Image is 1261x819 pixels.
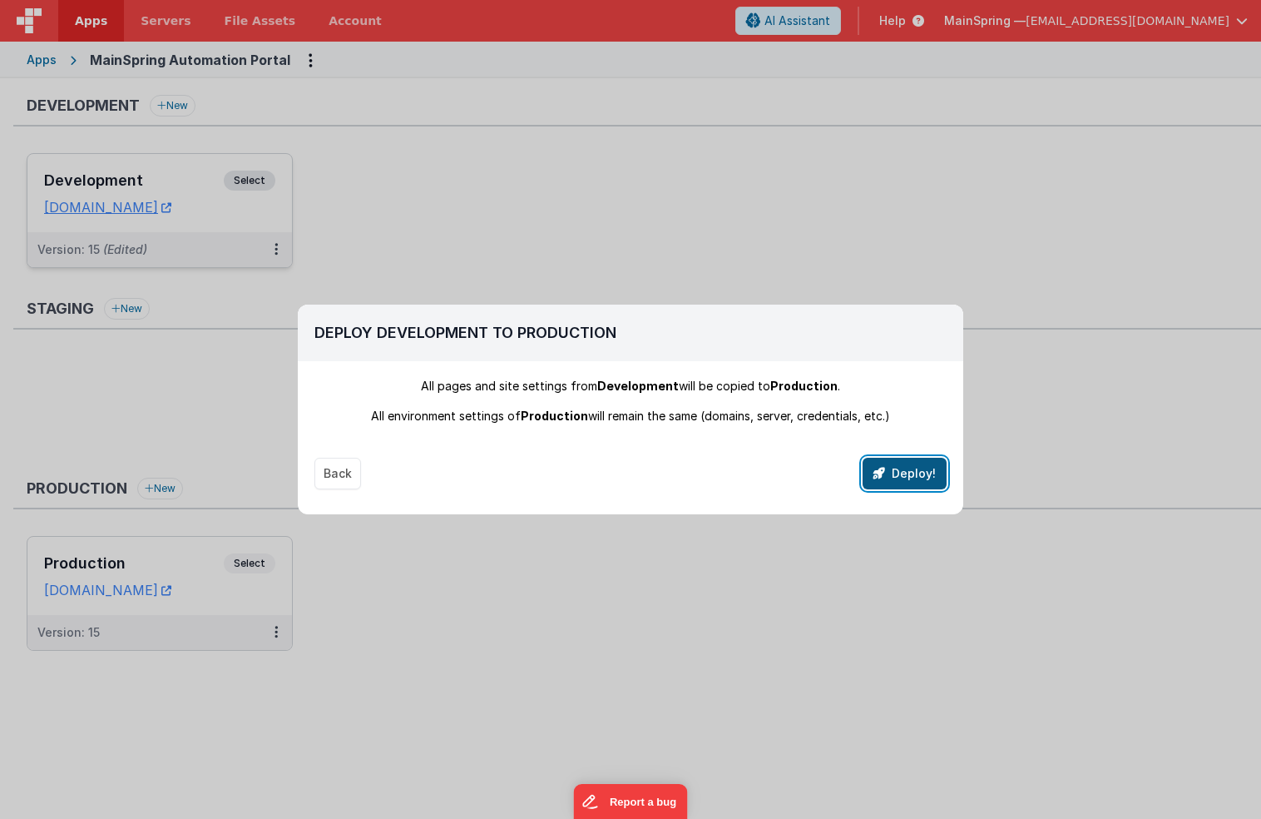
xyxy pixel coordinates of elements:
span: Production [770,379,838,393]
span: Production [521,409,588,423]
h2: Deploy Development To Production [314,321,947,345]
div: All environment settings of will remain the same (domains, server, credentials, etc.) [314,408,947,424]
div: All pages and site settings from will be copied to . [314,378,947,395]
iframe: Marker.io feedback button [574,784,688,819]
button: Back [314,458,361,489]
span: Development [597,379,679,393]
button: Deploy! [863,458,947,489]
